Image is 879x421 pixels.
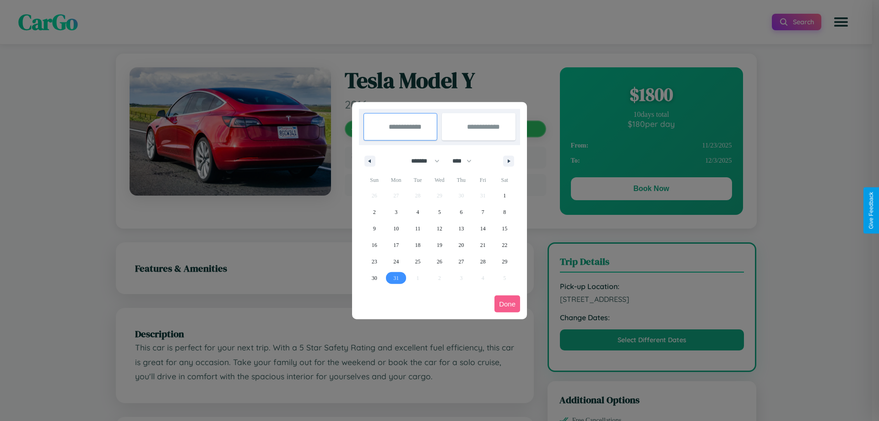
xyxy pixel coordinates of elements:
[385,204,407,220] button: 3
[364,237,385,253] button: 16
[429,204,450,220] button: 5
[395,204,397,220] span: 3
[482,204,484,220] span: 7
[458,220,464,237] span: 13
[494,253,515,270] button: 29
[503,204,506,220] span: 8
[429,237,450,253] button: 19
[472,237,494,253] button: 21
[372,253,377,270] span: 23
[480,253,486,270] span: 28
[502,237,507,253] span: 22
[450,253,472,270] button: 27
[393,270,399,286] span: 31
[480,237,486,253] span: 21
[373,204,376,220] span: 2
[415,237,421,253] span: 18
[393,253,399,270] span: 24
[450,220,472,237] button: 13
[472,253,494,270] button: 28
[364,220,385,237] button: 9
[502,253,507,270] span: 29
[364,270,385,286] button: 30
[494,295,520,312] button: Done
[385,173,407,187] span: Mon
[373,220,376,237] span: 9
[429,173,450,187] span: Wed
[437,253,442,270] span: 26
[415,253,421,270] span: 25
[450,237,472,253] button: 20
[385,220,407,237] button: 10
[407,204,429,220] button: 4
[458,237,464,253] span: 20
[480,220,486,237] span: 14
[372,270,377,286] span: 30
[503,187,506,204] span: 1
[458,253,464,270] span: 27
[385,237,407,253] button: 17
[393,237,399,253] span: 17
[494,173,515,187] span: Sat
[364,253,385,270] button: 23
[393,220,399,237] span: 10
[407,220,429,237] button: 11
[372,237,377,253] span: 16
[407,237,429,253] button: 18
[450,173,472,187] span: Thu
[472,173,494,187] span: Fri
[868,192,874,229] div: Give Feedback
[407,253,429,270] button: 25
[437,220,442,237] span: 12
[494,220,515,237] button: 15
[472,204,494,220] button: 7
[437,237,442,253] span: 19
[415,220,421,237] span: 11
[364,204,385,220] button: 2
[494,237,515,253] button: 22
[417,204,419,220] span: 4
[407,173,429,187] span: Tue
[494,204,515,220] button: 8
[450,204,472,220] button: 6
[429,220,450,237] button: 12
[472,220,494,237] button: 14
[385,253,407,270] button: 24
[438,204,441,220] span: 5
[460,204,462,220] span: 6
[502,220,507,237] span: 15
[364,173,385,187] span: Sun
[429,253,450,270] button: 26
[385,270,407,286] button: 31
[494,187,515,204] button: 1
